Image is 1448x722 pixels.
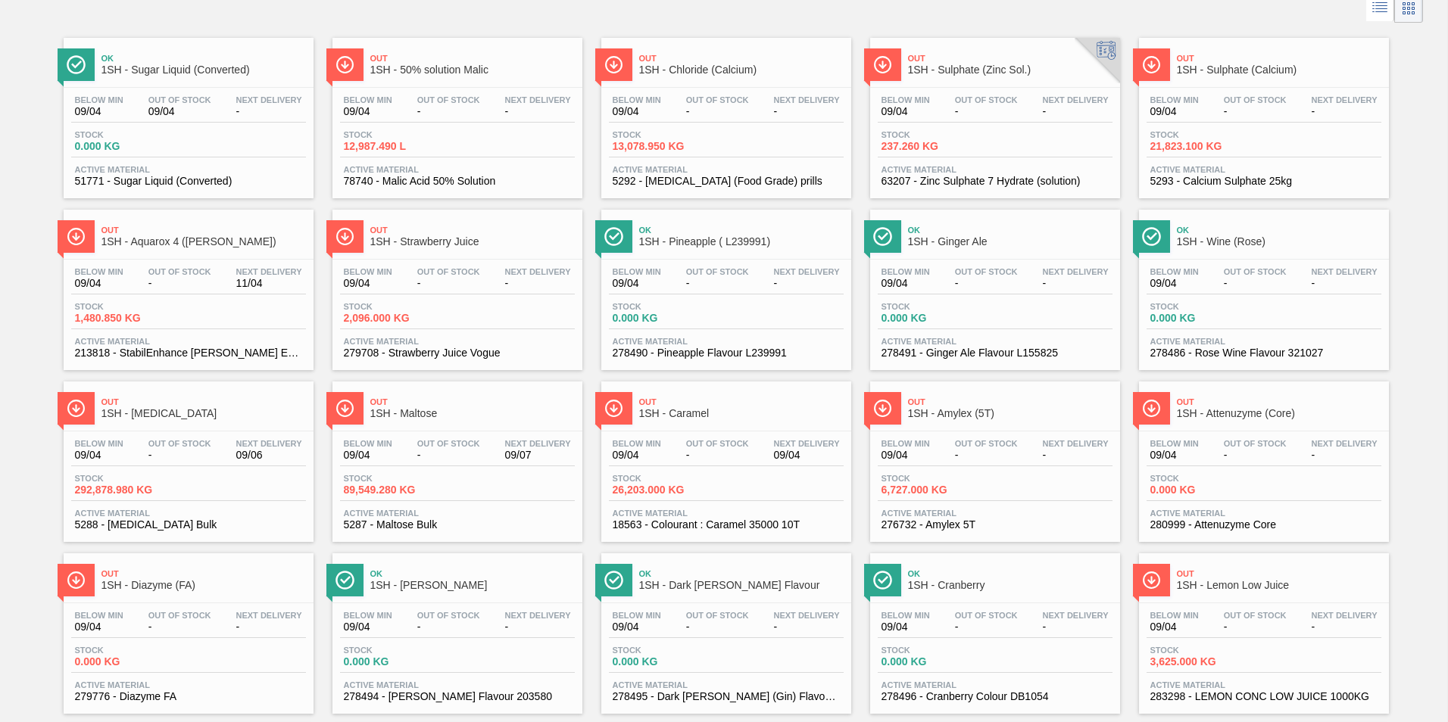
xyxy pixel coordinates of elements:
[1150,519,1378,531] span: 280999 - Attenuzyme Core
[1150,347,1378,359] span: 278486 - Rose Wine Flavour 321027
[859,542,1128,714] a: ÍconeOk1SH - CranberryBelow Min09/04Out Of Stock-Next Delivery-Stock0.000 KGActive Material278496...
[417,95,480,104] span: Out Of Stock
[774,450,840,461] span: 09/04
[1150,439,1199,448] span: Below Min
[873,399,892,418] img: Ícone
[1142,55,1161,74] img: Ícone
[344,691,571,702] span: 278494 - Rasberry Flavour 203580
[882,165,1109,174] span: Active Material
[1150,106,1199,117] span: 09/04
[1150,337,1378,346] span: Active Material
[236,611,302,620] span: Next Delivery
[148,278,211,289] span: -
[613,474,719,483] span: Stock
[75,347,302,359] span: 213818 - StabilEnhance Rosemary Extract
[344,337,571,346] span: Active Material
[417,278,480,289] span: -
[686,278,749,289] span: -
[321,542,590,714] a: ÍconeOk1SH - [PERSON_NAME]Below Min09/04Out Of Stock-Next Delivery-Stock0.000 KGActive Material27...
[1224,611,1287,620] span: Out Of Stock
[908,54,1113,63] span: Out
[882,646,988,655] span: Stock
[613,176,840,187] span: 5292 - Calcium Chloride (Food Grade) prills
[1150,621,1199,633] span: 09/04
[882,176,1109,187] span: 63207 - Zinc Sulphate 7 Hydrate (solution)
[882,474,988,483] span: Stock
[604,571,623,590] img: Ícone
[344,484,450,496] span: 89,549.280 KG
[1177,236,1381,247] span: 1SH - Wine (Rose)
[613,519,840,531] span: 18563 - Colourant : Caramel 35000 10T
[75,691,302,702] span: 279776 - Diazyme FA
[75,95,123,104] span: Below Min
[1043,439,1109,448] span: Next Delivery
[75,519,302,531] span: 5288 - Dextrose Bulk
[613,611,661,620] span: Below Min
[1312,95,1378,104] span: Next Delivery
[344,474,450,483] span: Stock
[1150,691,1378,702] span: 283298 - LEMON CONC LOW JUICE 1000KG
[774,267,840,276] span: Next Delivery
[882,656,988,668] span: 0.000 KG
[1150,165,1378,174] span: Active Material
[859,26,1128,198] a: ÍconeOut1SH - Sulphate (Zinc Sol.)Below Min09/04Out Of Stock-Next Delivery-Stock237.260 KGActive ...
[148,621,211,633] span: -
[1150,474,1256,483] span: Stock
[639,236,844,247] span: 1SH - Pineapple ( L239991)
[613,621,661,633] span: 09/04
[75,278,123,289] span: 09/04
[590,198,859,370] a: ÍconeOk1SH - Pineapple ( L239991)Below Min09/04Out Of Stock-Next Delivery-Stock0.000 KGActive Mat...
[590,542,859,714] a: ÍconeOk1SH - Dark [PERSON_NAME] FlavourBelow Min09/04Out Of Stock-Next Delivery-Stock0.000 KGActi...
[1224,278,1287,289] span: -
[613,165,840,174] span: Active Material
[1177,569,1381,578] span: Out
[75,450,123,461] span: 09/04
[344,519,571,531] span: 5287 - Maltose Bulk
[344,130,450,139] span: Stock
[1150,176,1378,187] span: 5293 - Calcium Sulphate 25kg
[370,580,575,591] span: 1SH - Rasberry
[236,106,302,117] span: -
[1150,656,1256,668] span: 3,625.000 KG
[882,95,930,104] span: Below Min
[148,450,211,461] span: -
[613,347,840,359] span: 278490 - Pineapple Flavour L239991
[335,399,354,418] img: Ícone
[1312,267,1378,276] span: Next Delivery
[774,439,840,448] span: Next Delivery
[101,236,306,247] span: 1SH - Aquarox 4 (Rosemary)
[613,646,719,655] span: Stock
[639,64,844,76] span: 1SH - Chloride (Calcium)
[370,397,575,406] span: Out
[344,95,392,104] span: Below Min
[370,54,575,63] span: Out
[1224,450,1287,461] span: -
[75,509,302,518] span: Active Material
[873,55,892,74] img: Ícone
[908,569,1113,578] span: Ok
[613,680,840,689] span: Active Material
[1043,106,1109,117] span: -
[101,569,306,578] span: Out
[335,55,354,74] img: Ícone
[774,611,840,620] span: Next Delivery
[1150,509,1378,518] span: Active Material
[1043,267,1109,276] span: Next Delivery
[67,399,86,418] img: Ícone
[908,397,1113,406] span: Out
[882,621,930,633] span: 09/04
[52,542,321,714] a: ÍconeOut1SH - Diazyme (FA)Below Min09/04Out Of Stock-Next Delivery-Stock0.000 KGActive Material27...
[505,450,571,461] span: 09/07
[908,236,1113,247] span: 1SH - Ginger Ale
[882,611,930,620] span: Below Min
[75,130,181,139] span: Stock
[604,399,623,418] img: Ícone
[1150,130,1256,139] span: Stock
[1150,313,1256,324] span: 0.000 KG
[955,267,1018,276] span: Out Of Stock
[370,236,575,247] span: 1SH - Strawberry Juice
[1150,95,1199,104] span: Below Min
[882,509,1109,518] span: Active Material
[1043,611,1109,620] span: Next Delivery
[344,621,392,633] span: 09/04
